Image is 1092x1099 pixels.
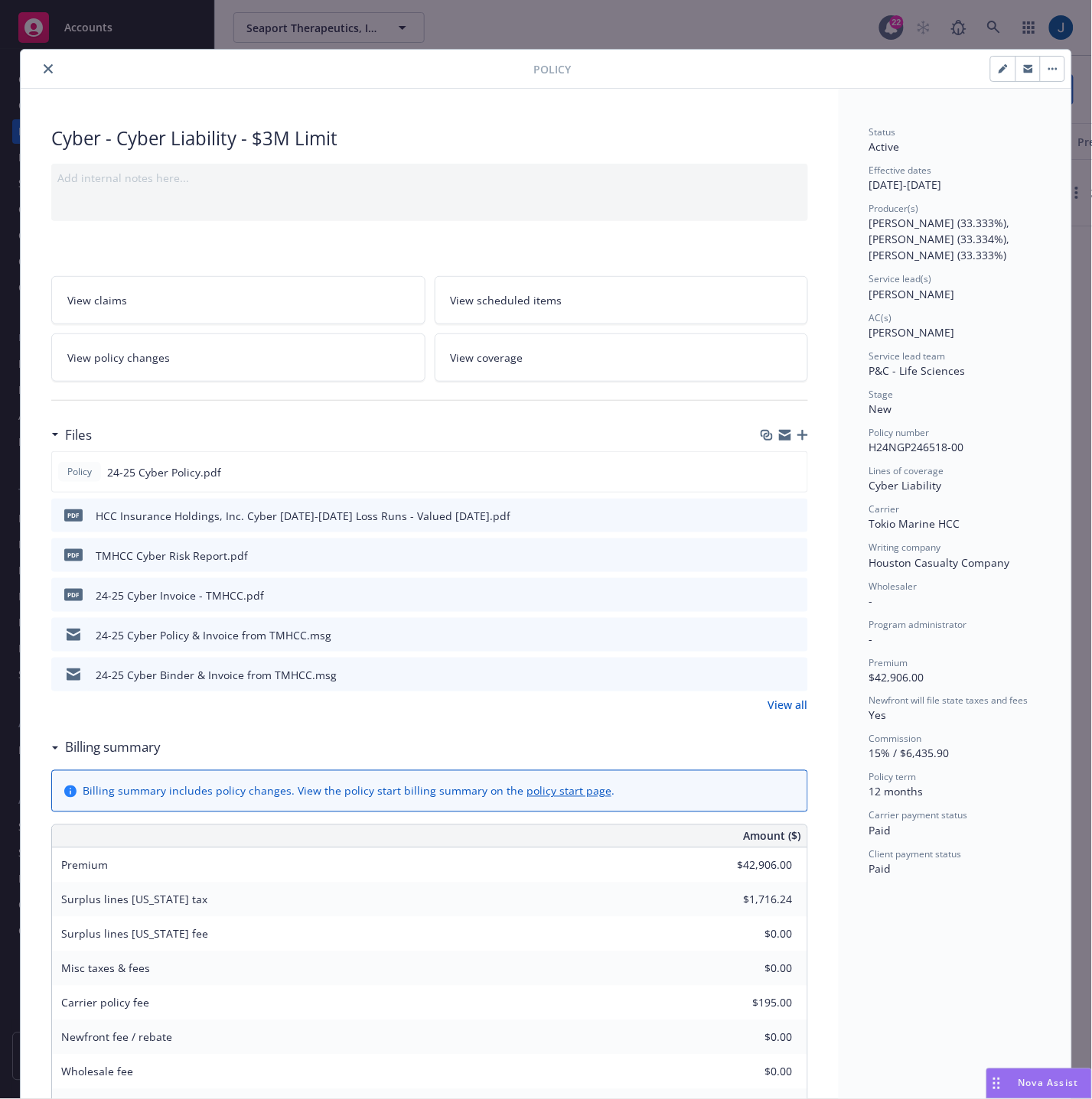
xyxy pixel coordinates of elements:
[869,555,1010,570] span: Houston Casualty Company
[61,961,150,976] span: Misc taxes & fees
[869,862,892,876] span: Paid
[61,1030,172,1045] span: Newfront fee / rebate
[869,402,892,416] span: New
[869,516,960,531] span: Tokio Marine HCC
[96,508,510,524] div: HCC Insurance Holdings, Inc. Cyber [DATE]-[DATE] Loss Runs - Valued [DATE].pdf
[869,325,955,340] span: [PERSON_NAME]
[869,632,873,646] span: -
[869,785,924,799] span: 12 months
[51,125,808,151] div: Cyber - Cyber Liability - $3M Limit
[869,848,962,861] span: Client payment status
[787,464,801,480] button: preview file
[869,287,955,301] span: [PERSON_NAME]
[869,350,946,363] span: Service lead team
[61,996,149,1010] span: Carrier policy fee
[869,202,919,215] span: Producer(s)
[869,426,930,439] span: Policy number
[869,311,892,324] span: AC(s)
[51,333,425,382] a: View policy changes
[51,425,92,445] div: Files
[702,1061,802,1084] input: 0.00
[788,508,802,524] button: preview file
[788,548,802,564] button: preview file
[764,667,776,683] button: download file
[64,589,83,600] span: pdf
[869,694,1028,707] span: Newfront will file state taxes and fees
[869,125,896,138] span: Status
[869,618,967,631] span: Program administrator
[435,276,809,324] a: View scheduled items
[744,828,801,844] span: Amount ($)
[869,464,944,477] span: Lines of coverage
[764,508,776,524] button: download file
[67,292,127,308] span: View claims
[986,1068,1092,1099] button: Nova Assist
[764,627,776,643] button: download file
[869,139,900,154] span: Active
[869,477,1041,493] div: Cyber Liability
[869,164,1041,193] div: [DATE] - [DATE]
[64,549,83,561] span: pdf
[869,388,894,401] span: Stage
[788,587,802,603] button: preview file
[869,272,932,285] span: Service lead(s)
[869,670,924,684] span: $42,906.00
[533,61,571,77] span: Policy
[788,627,802,643] button: preview file
[451,292,562,308] span: View scheduled items
[869,440,964,454] span: H24NGP246518-00
[768,697,808,714] a: View all
[869,771,917,784] span: Policy term
[869,541,941,554] span: Writing company
[39,60,57,78] button: close
[869,593,873,608] span: -
[61,927,208,941] span: Surplus lines [US_STATE] fee
[869,363,966,378] span: P&C - Life Sciences
[96,627,331,643] div: 24-25 Cyber Policy & Invoice from TMHCC.msg
[65,738,161,758] h3: Billing summary
[65,425,92,445] h3: Files
[526,784,611,798] a: policy start page
[869,809,968,822] span: Carrier payment status
[869,746,950,761] span: 15% / $6,435.90
[702,1026,802,1049] input: 0.00
[788,667,802,683] button: preview file
[869,733,922,746] span: Commission
[987,1069,1006,1098] div: Drag to move
[869,824,892,838] span: Paid
[869,580,918,593] span: Wholesaler
[67,350,170,366] span: View policy changes
[764,548,776,564] button: download file
[61,1065,133,1079] span: Wholesale fee
[51,738,161,758] div: Billing summary
[702,992,802,1015] input: 0.00
[96,548,248,564] div: TMHCC Cyber Risk Report.pdf
[451,350,523,366] span: View coverage
[763,464,775,480] button: download file
[435,333,809,382] a: View coverage
[107,464,221,480] span: 24-25 Cyber Policy.pdf
[869,216,1013,262] span: [PERSON_NAME] (33.333%), [PERSON_NAME] (33.334%), [PERSON_NAME] (33.333%)
[61,858,108,873] span: Premium
[702,889,802,912] input: 0.00
[702,923,802,946] input: 0.00
[51,276,425,324] a: View claims
[1019,1077,1079,1090] span: Nova Assist
[64,465,95,479] span: Policy
[869,708,887,723] span: Yes
[96,587,264,603] div: 24-25 Cyber Invoice - TMHCC.pdf
[96,667,337,683] div: 24-25 Cyber Binder & Invoice from TMHCC.msg
[869,656,908,669] span: Premium
[869,164,932,177] span: Effective dates
[702,854,802,877] input: 0.00
[57,170,802,186] div: Add internal notes here...
[764,587,776,603] button: download file
[64,509,83,521] span: pdf
[702,958,802,980] input: 0.00
[83,783,614,799] div: Billing summary includes policy changes. View the policy start billing summary on the .
[61,893,207,907] span: Surplus lines [US_STATE] tax
[869,502,900,515] span: Carrier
